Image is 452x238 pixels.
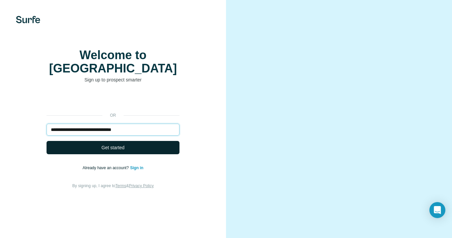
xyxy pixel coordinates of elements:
h1: Welcome to [GEOGRAPHIC_DATA] [47,49,179,75]
div: Open Intercom Messenger [429,202,445,218]
p: Sign up to prospect smarter [47,76,179,83]
img: Surfe's logo [16,16,40,23]
a: Terms [115,183,126,188]
button: Get started [47,141,179,154]
a: Sign in [130,166,143,170]
iframe: Sign in with Google Button [43,93,183,108]
span: Get started [101,144,124,151]
p: or [102,112,124,118]
span: By signing up, I agree to & [72,183,154,188]
span: Already have an account? [83,166,130,170]
a: Privacy Policy [129,183,154,188]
